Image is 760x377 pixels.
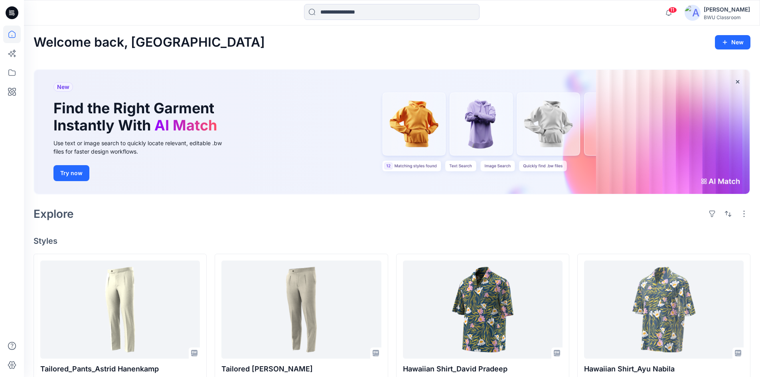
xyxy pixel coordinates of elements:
div: BWU Classroom [704,14,750,20]
p: Tailored [PERSON_NAME] [221,363,381,375]
a: Hawaiian Shirt_David Pradeep [403,261,563,359]
div: [PERSON_NAME] [704,5,750,14]
p: Hawaiian Shirt_David Pradeep [403,363,563,375]
p: Tailored_Pants_Astrid Hanenkamp [40,363,200,375]
span: AI Match [154,116,217,134]
a: Tailored_Pants_Astrid Hanenkamp [40,261,200,359]
h4: Styles [34,236,750,246]
h2: Explore [34,207,74,220]
h2: Welcome back, [GEOGRAPHIC_DATA] [34,35,265,50]
span: 11 [668,7,677,13]
span: New [57,82,69,92]
div: Use text or image search to quickly locate relevant, editable .bw files for faster design workflows. [53,139,233,156]
button: Try now [53,165,89,181]
img: avatar [685,5,701,21]
h1: Find the Right Garment Instantly With [53,100,221,134]
a: Hawaiian Shirt_Ayu Nabila [584,261,744,359]
p: Hawaiian Shirt_Ayu Nabila [584,363,744,375]
button: New [715,35,750,49]
a: Tailored Pants_David Pradeep [221,261,381,359]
